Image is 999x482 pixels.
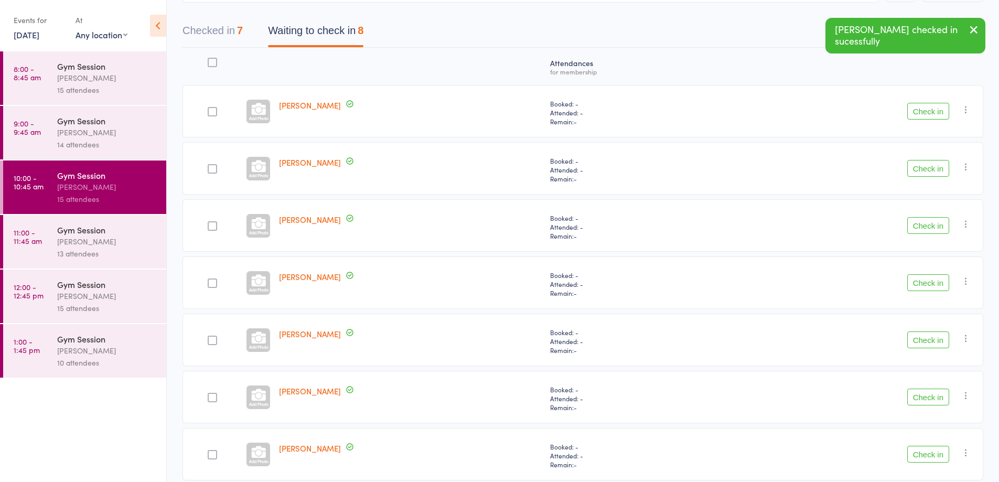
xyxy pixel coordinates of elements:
[14,337,40,354] time: 1:00 - 1:45 pm
[14,228,42,245] time: 11:00 - 11:45 am
[57,115,157,126] div: Gym Session
[268,19,363,47] button: Waiting to check in8
[550,346,719,355] span: Remain:
[907,331,949,348] button: Check in
[279,100,341,111] a: [PERSON_NAME]
[550,222,719,231] span: Attended: -
[14,119,41,136] time: 9:00 - 9:45 am
[550,460,719,469] span: Remain:
[550,337,719,346] span: Attended: -
[57,290,157,302] div: [PERSON_NAME]
[907,160,949,177] button: Check in
[550,108,719,117] span: Attended: -
[907,446,949,463] button: Check in
[14,65,41,81] time: 8:00 - 8:45 am
[57,181,157,193] div: [PERSON_NAME]
[550,385,719,394] span: Booked: -
[76,29,127,40] div: Any location
[279,157,341,168] a: [PERSON_NAME]
[550,280,719,288] span: Attended: -
[182,19,243,47] button: Checked in7
[14,29,39,40] a: [DATE]
[76,12,127,29] div: At
[57,279,157,290] div: Gym Session
[907,389,949,405] button: Check in
[550,117,719,126] span: Remain:
[279,328,341,339] a: [PERSON_NAME]
[907,217,949,234] button: Check in
[550,174,719,183] span: Remain:
[57,193,157,205] div: 15 attendees
[57,302,157,314] div: 15 attendees
[574,288,577,297] span: -
[3,324,166,378] a: 1:00 -1:45 pmGym Session[PERSON_NAME]10 attendees
[3,51,166,105] a: 8:00 -8:45 amGym Session[PERSON_NAME]15 attendees
[57,345,157,357] div: [PERSON_NAME]
[57,169,157,181] div: Gym Session
[14,12,65,29] div: Events for
[3,160,166,214] a: 10:00 -10:45 amGym Session[PERSON_NAME]15 attendees
[550,394,719,403] span: Attended: -
[57,84,157,96] div: 15 attendees
[57,138,157,151] div: 14 attendees
[550,68,719,75] div: for membership
[550,213,719,222] span: Booked: -
[550,442,719,451] span: Booked: -
[550,451,719,460] span: Attended: -
[574,346,577,355] span: -
[57,72,157,84] div: [PERSON_NAME]
[57,235,157,248] div: [PERSON_NAME]
[279,385,341,397] a: [PERSON_NAME]
[57,357,157,369] div: 10 attendees
[907,274,949,291] button: Check in
[57,60,157,72] div: Gym Session
[279,214,341,225] a: [PERSON_NAME]
[574,403,577,412] span: -
[358,25,363,36] div: 8
[574,117,577,126] span: -
[14,174,44,190] time: 10:00 - 10:45 am
[14,283,44,299] time: 12:00 - 12:45 pm
[279,443,341,454] a: [PERSON_NAME]
[3,270,166,323] a: 12:00 -12:45 pmGym Session[PERSON_NAME]15 attendees
[57,126,157,138] div: [PERSON_NAME]
[279,271,341,282] a: [PERSON_NAME]
[57,333,157,345] div: Gym Session
[57,248,157,260] div: 13 attendees
[550,165,719,174] span: Attended: -
[574,231,577,240] span: -
[3,215,166,269] a: 11:00 -11:45 amGym Session[PERSON_NAME]13 attendees
[237,25,243,36] div: 7
[546,52,724,80] div: Atten­dances
[574,460,577,469] span: -
[550,271,719,280] span: Booked: -
[574,174,577,183] span: -
[550,328,719,337] span: Booked: -
[550,403,719,412] span: Remain:
[825,18,985,53] div: [PERSON_NAME] checked in sucessfully
[57,224,157,235] div: Gym Session
[3,106,166,159] a: 9:00 -9:45 amGym Session[PERSON_NAME]14 attendees
[550,156,719,165] span: Booked: -
[907,103,949,120] button: Check in
[550,99,719,108] span: Booked: -
[550,288,719,297] span: Remain:
[550,231,719,240] span: Remain:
